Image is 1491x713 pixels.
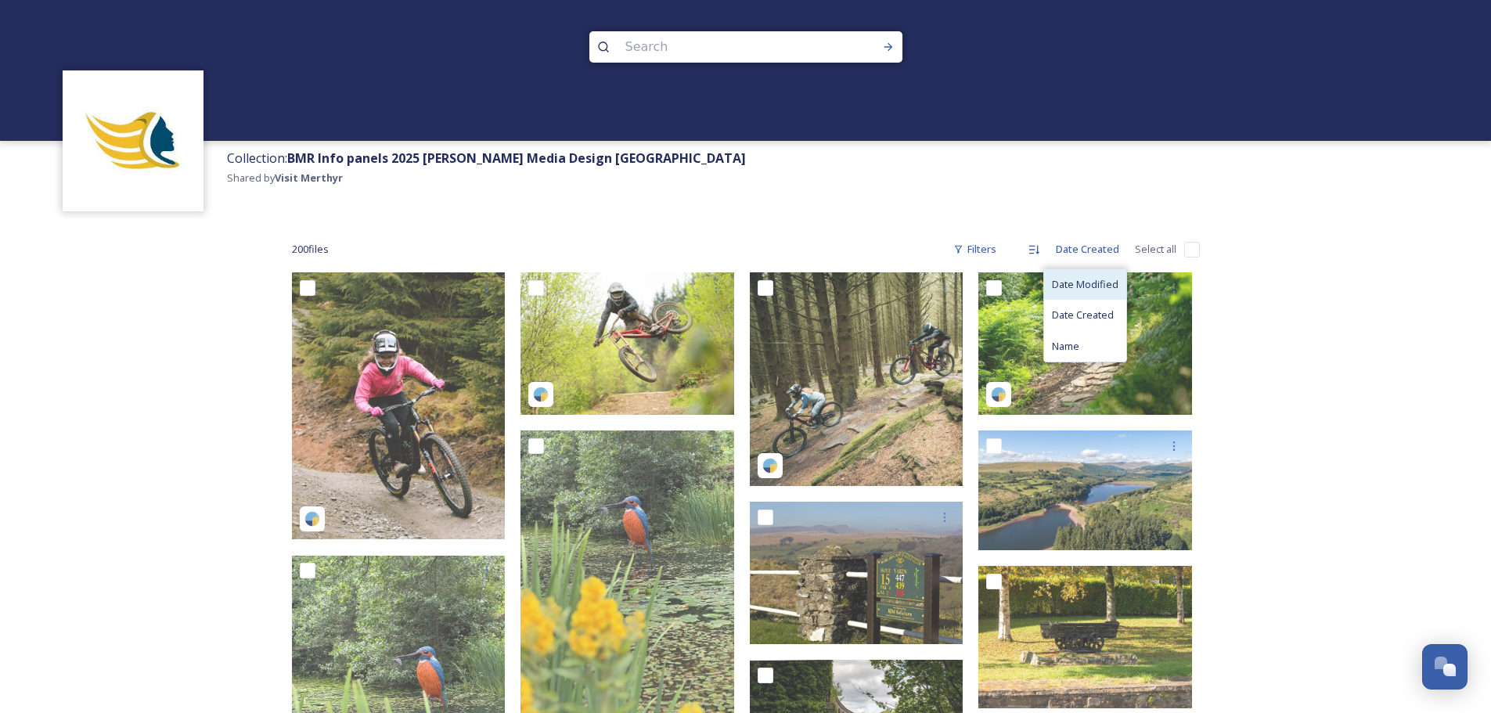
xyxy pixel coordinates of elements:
[275,171,343,185] strong: Visit Merthyr
[1048,234,1127,265] div: Date Created
[991,387,1007,402] img: snapsea-logo.png
[287,149,746,167] strong: BMR Info panels 2025 [PERSON_NAME] Media Design [GEOGRAPHIC_DATA]
[945,234,1004,265] div: Filters
[520,272,734,415] img: bikepark_wales-3245818.jpg
[304,511,320,527] img: snapsea-logo.png
[227,149,746,167] span: Collection:
[70,78,196,203] img: download.jpeg
[618,30,832,64] input: Search
[750,272,963,486] img: bikepark_wales-3623165.jpg
[1422,644,1468,690] button: Open Chat
[750,502,963,644] img: Morlais_golf_6.jpg
[978,430,1192,550] img: BBM-1507-0021-HDR-e.jpg
[227,171,343,185] span: Shared by
[292,242,329,257] span: 200 file s
[1135,242,1176,257] span: Select all
[1052,277,1118,292] span: Date Modified
[978,272,1192,415] img: bikepark_wales-4804783.jpg
[1052,308,1114,322] span: Date Created
[762,458,778,474] img: snapsea-logo.png
[1052,339,1079,354] span: Name
[292,272,506,539] img: bikepark_wales-3698208.jpg
[978,566,1192,708] img: BBM-1518-0041.jpg
[533,387,549,402] img: snapsea-logo.png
